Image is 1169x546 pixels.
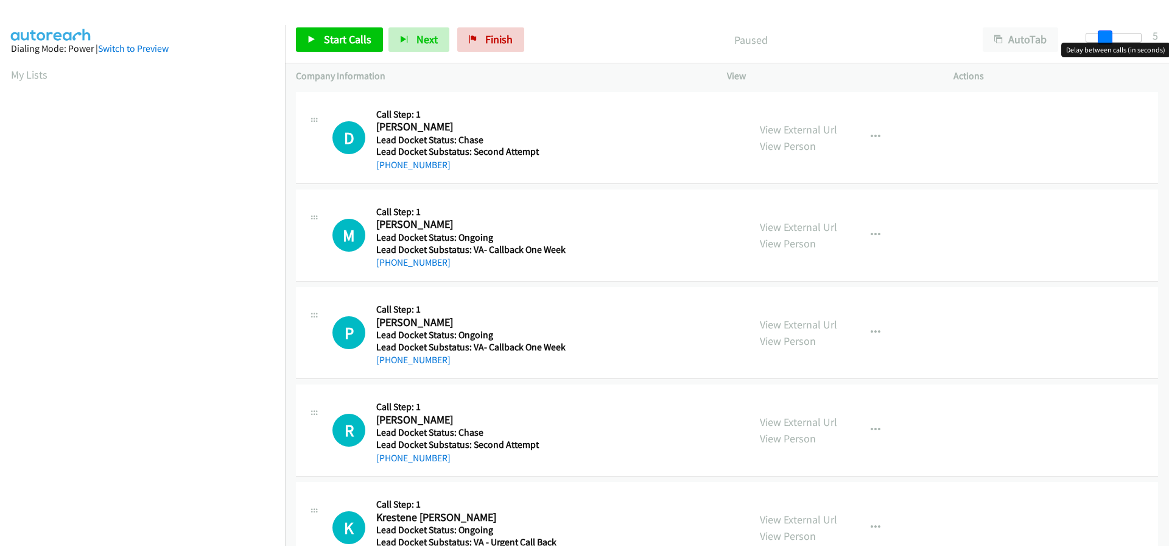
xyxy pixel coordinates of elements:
[376,146,563,158] h5: Lead Docket Substatus: Second Attempt
[376,439,563,451] h5: Lead Docket Substatus: Second Attempt
[376,427,563,439] h5: Lead Docket Status: Chase
[760,334,816,348] a: View Person
[332,414,365,447] h1: R
[376,341,566,353] h5: Lead Docket Substatus: VA- Callback One Week
[760,139,816,153] a: View Person
[760,317,837,331] a: View External Url
[376,257,451,268] a: [PHONE_NUMBER]
[376,218,563,232] h2: [PERSON_NAME]
[376,316,563,330] h2: [PERSON_NAME]
[376,134,563,146] h5: Lead Docket Status: Chase
[11,41,274,56] div: Dialing Mode: Power |
[332,219,365,252] h1: M
[376,232,566,244] h5: Lead Docket Status: Ongoing
[376,108,563,121] h5: Call Step: 1
[332,511,365,544] div: The call is yet to be attempted
[760,122,837,136] a: View External Url
[760,512,837,526] a: View External Url
[376,329,566,341] h5: Lead Docket Status: Ongoing
[376,413,563,427] h2: [PERSON_NAME]
[376,354,451,366] a: [PHONE_NUMBER]
[332,316,365,349] h1: P
[760,415,837,429] a: View External Url
[760,431,816,445] a: View Person
[332,121,365,154] div: The call is yet to be attempted
[416,32,438,46] span: Next
[332,219,365,252] div: The call is yet to be attempted
[11,68,47,82] a: My Lists
[457,27,524,52] a: Finish
[760,220,837,234] a: View External Url
[98,43,169,54] a: Switch to Preview
[983,27,1058,52] button: AutoTab
[953,69,1158,83] p: Actions
[1153,27,1158,44] div: 5
[760,236,816,250] a: View Person
[376,401,563,413] h5: Call Step: 1
[376,303,566,316] h5: Call Step: 1
[376,120,563,134] h2: [PERSON_NAME]
[376,511,563,525] h2: Krestene [PERSON_NAME]
[376,498,563,511] h5: Call Step: 1
[376,452,451,464] a: [PHONE_NUMBER]
[332,414,365,447] div: The call is yet to be attempted
[376,159,451,171] a: [PHONE_NUMBER]
[376,206,566,218] h5: Call Step: 1
[332,511,365,544] h1: K
[332,316,365,349] div: The call is yet to be attempted
[376,244,566,256] h5: Lead Docket Substatus: VA- Callback One Week
[324,32,371,46] span: Start Calls
[485,32,513,46] span: Finish
[727,69,932,83] p: View
[332,121,365,154] h1: D
[376,524,563,536] h5: Lead Docket Status: Ongoing
[296,69,705,83] p: Company Information
[296,27,383,52] a: Start Calls
[541,32,961,48] p: Paused
[388,27,449,52] button: Next
[760,529,816,543] a: View Person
